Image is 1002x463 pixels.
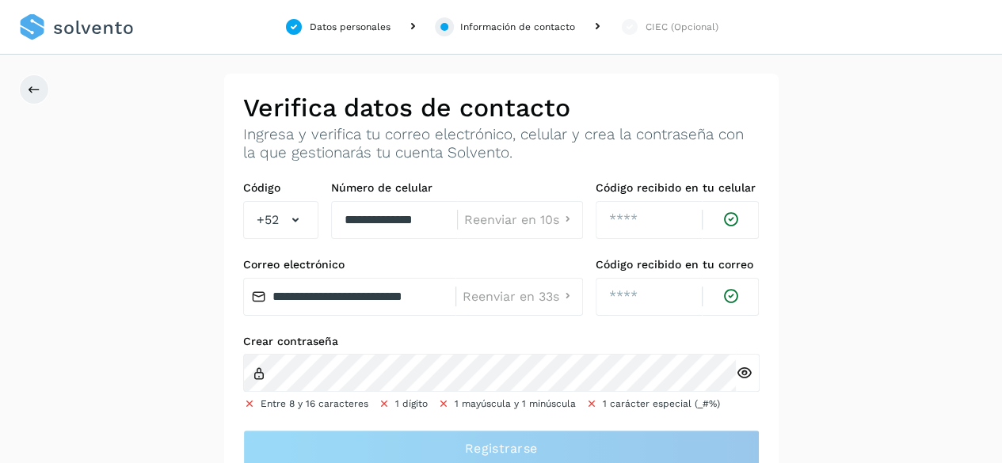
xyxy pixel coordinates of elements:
[463,290,559,303] span: Reenviar en 33s
[464,211,576,228] button: Reenviar en 10s
[331,181,583,195] label: Número de celular
[310,20,391,34] div: Datos personales
[243,258,583,271] label: Correo electrónico
[460,20,575,34] div: Información de contacto
[596,258,760,271] label: Código recibido en tu correo
[378,397,428,411] li: 1 dígito
[464,214,559,226] span: Reenviar en 10s
[243,126,760,162] p: Ingresa y verifica tu correo electrónico, celular y crea la contraseña con la que gestionarás tu ...
[463,288,576,305] button: Reenviar en 33s
[257,211,279,230] span: +52
[646,20,718,34] div: CIEC (Opcional)
[243,181,318,195] label: Código
[243,335,760,348] label: Crear contraseña
[243,93,760,123] h2: Verifica datos de contacto
[437,397,576,411] li: 1 mayúscula y 1 minúscula
[585,397,720,411] li: 1 carácter especial (_#%)
[596,181,760,195] label: Código recibido en tu celular
[243,397,368,411] li: Entre 8 y 16 caracteres
[465,440,537,457] span: Registrarse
